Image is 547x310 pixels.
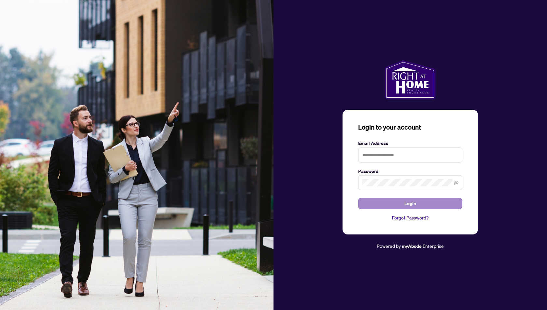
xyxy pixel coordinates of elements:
label: Password [358,168,462,175]
span: eye-invisible [454,180,458,185]
h3: Login to your account [358,123,462,132]
span: Login [404,198,416,209]
span: Powered by [377,243,401,249]
img: ma-logo [385,60,435,99]
span: Enterprise [423,243,444,249]
button: Login [358,198,462,209]
label: Email Address [358,140,462,147]
a: Forgot Password? [358,214,462,221]
a: myAbode [402,243,422,250]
